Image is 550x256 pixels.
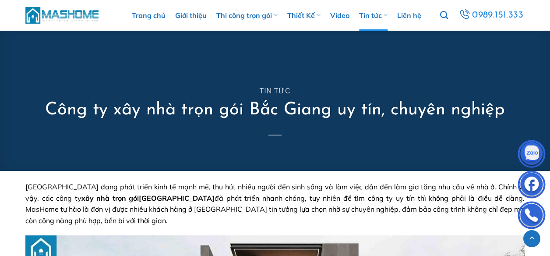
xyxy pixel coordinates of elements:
a: Tin tức [260,87,291,95]
img: Zalo [518,142,545,168]
a: 0989.151.333 [457,7,525,23]
h1: Công ty xây nhà trọn gói Bắc Giang uy tín, chuyên nghiệp [45,99,505,121]
img: Phone [518,203,545,230]
span: [GEOGRAPHIC_DATA] đang phát triển kinh tế mạnh mẽ, thu hút nhiều người đến sinh sống và làm việc ... [25,182,525,225]
a: Tìm kiếm [440,6,448,25]
img: Facebook [518,173,545,199]
a: Lên đầu trang [523,230,540,247]
strong: xây nhà trọn gói [81,194,139,203]
span: 0989.151.333 [472,8,524,23]
img: MasHome – Tổng Thầu Thiết Kế Và Xây Nhà Trọn Gói [25,6,100,25]
strong: [GEOGRAPHIC_DATA] [139,194,215,203]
